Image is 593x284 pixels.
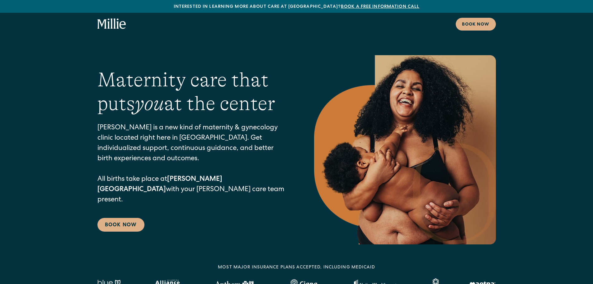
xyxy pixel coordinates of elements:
div: MOST MAJOR INSURANCE PLANS ACCEPTED, INCLUDING MEDICAID [218,264,375,271]
h1: Maternity care that puts at the center [97,68,289,116]
em: you [135,92,164,115]
a: Book a free information call [341,5,419,9]
p: [PERSON_NAME] is a new kind of maternity & gynecology clinic located right here in [GEOGRAPHIC_DA... [97,123,289,205]
a: Book Now [97,218,144,232]
img: Smiling mother with her baby in arms, celebrating body positivity and the nurturing bond of postp... [314,55,496,244]
a: home [97,18,126,30]
div: Book now [462,22,490,28]
a: Book now [456,18,496,31]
